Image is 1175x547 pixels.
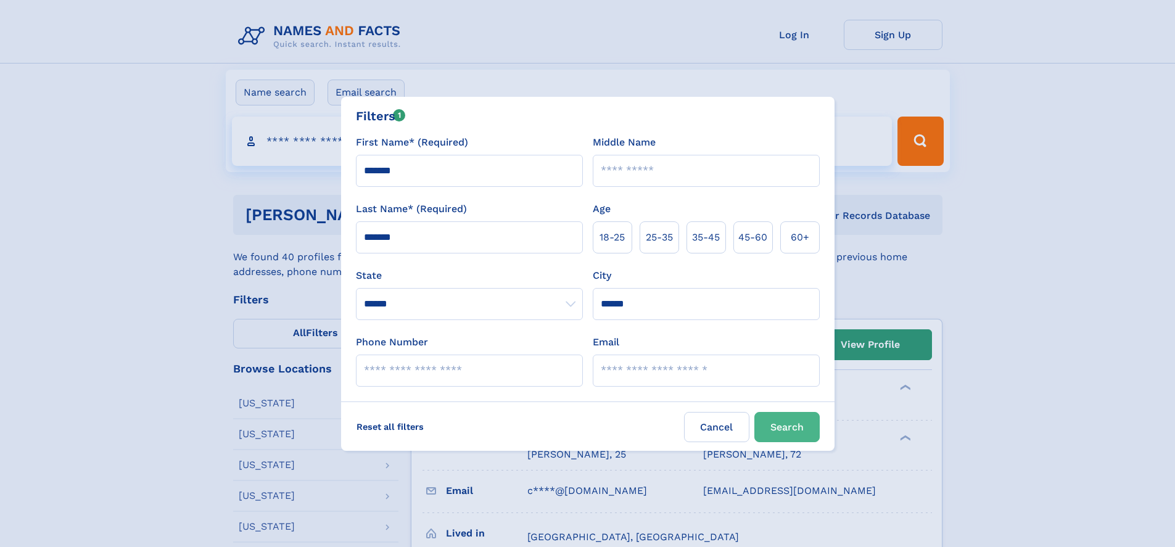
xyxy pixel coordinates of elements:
[348,412,432,442] label: Reset all filters
[692,230,720,245] span: 35‑45
[593,335,619,350] label: Email
[356,202,467,216] label: Last Name* (Required)
[593,135,656,150] label: Middle Name
[356,135,468,150] label: First Name* (Required)
[646,230,673,245] span: 25‑35
[356,107,406,125] div: Filters
[356,268,583,283] label: State
[593,202,611,216] label: Age
[738,230,767,245] span: 45‑60
[684,412,749,442] label: Cancel
[600,230,625,245] span: 18‑25
[754,412,820,442] button: Search
[593,268,611,283] label: City
[356,335,428,350] label: Phone Number
[791,230,809,245] span: 60+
